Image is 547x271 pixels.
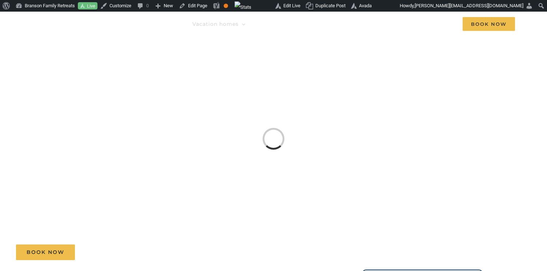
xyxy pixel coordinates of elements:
span: Things to do [262,21,298,27]
span: Book Now [27,249,64,255]
span: Vacation homes [192,21,239,27]
span: Book Now [463,17,515,31]
div: Loading... [263,128,284,150]
a: Vacation homes [192,17,245,31]
a: Deals & More [322,17,366,31]
a: Things to do [262,17,305,31]
span: About [383,21,400,27]
span: Deals & More [322,21,359,27]
div: OK [224,4,228,8]
span: [PERSON_NAME][EMAIL_ADDRESS][DOMAIN_NAME] [415,3,523,8]
span: Contact [423,21,446,27]
a: Book Now [16,244,75,260]
img: Branson Family Retreats Logo [32,19,155,35]
a: About [383,17,407,31]
a: Contact [423,17,446,31]
img: Views over 48 hours. Click for more Jetpack Stats. [235,1,251,13]
nav: Main Menu [192,17,515,31]
a: Live [78,2,97,10]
